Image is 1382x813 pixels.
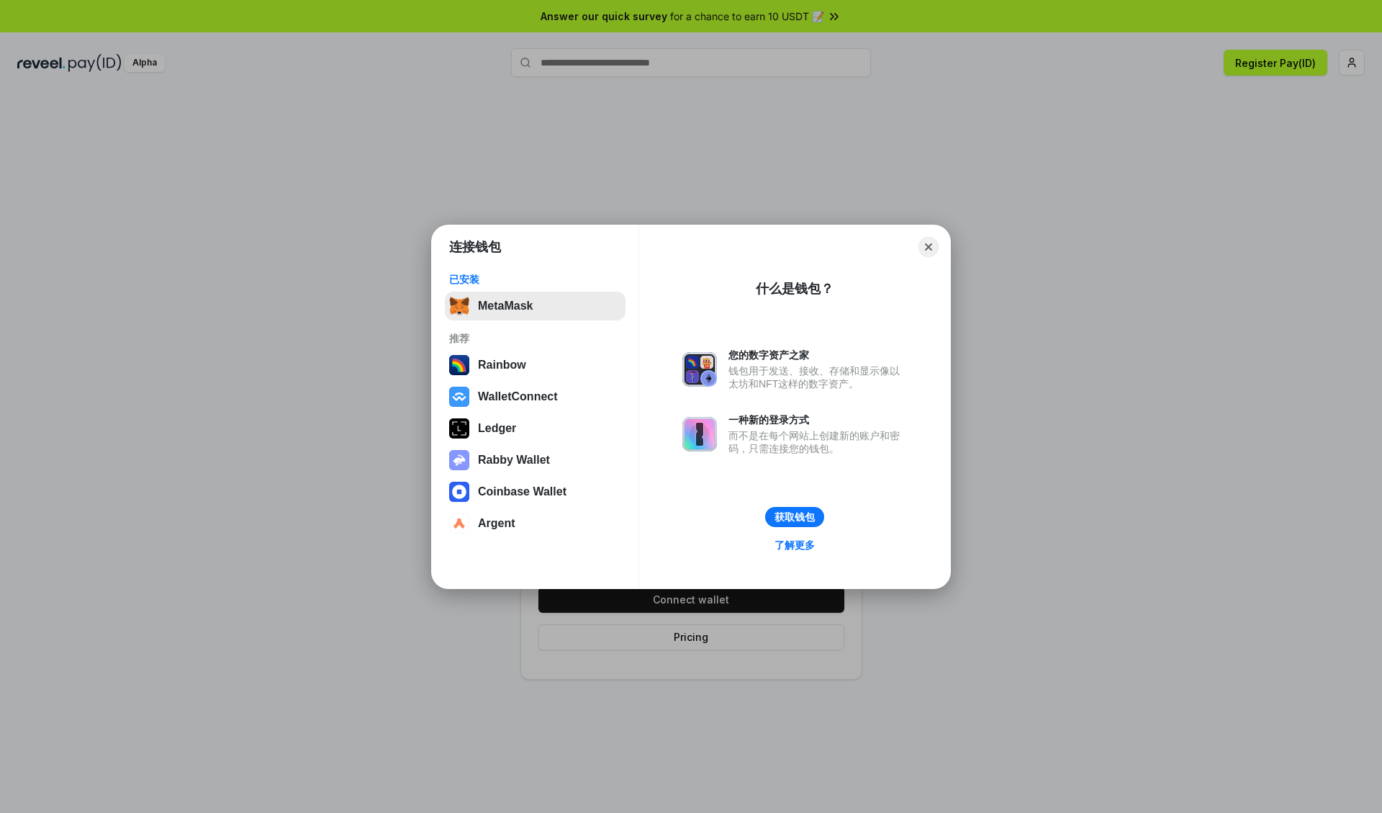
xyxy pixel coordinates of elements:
[478,422,516,435] div: Ledger
[449,296,469,316] img: svg+xml,%3Csvg%20fill%3D%22none%22%20height%3D%2233%22%20viewBox%3D%220%200%2035%2033%22%20width%...
[774,539,815,552] div: 了解更多
[449,387,469,407] img: svg+xml,%3Csvg%20width%3D%2228%22%20height%3D%2228%22%20viewBox%3D%220%200%2028%2028%22%20fill%3D...
[445,509,625,538] button: Argent
[449,450,469,470] img: svg+xml,%3Csvg%20xmlns%3D%22http%3A%2F%2Fwww.w3.org%2F2000%2Fsvg%22%20fill%3D%22none%22%20viewBox...
[756,280,834,297] div: 什么是钱包？
[728,413,907,426] div: 一种新的登录方式
[918,237,939,257] button: Close
[445,351,625,379] button: Rainbow
[728,349,907,361] div: 您的数字资产之家
[478,454,550,467] div: Rabby Wallet
[765,507,824,527] button: 获取钱包
[449,273,621,286] div: 已安装
[449,355,469,375] img: svg+xml,%3Csvg%20width%3D%22120%22%20height%3D%22120%22%20viewBox%3D%220%200%20120%20120%22%20fil...
[449,418,469,439] img: svg+xml,%3Csvg%20xmlns%3D%22http%3A%2F%2Fwww.w3.org%2F2000%2Fsvg%22%20width%3D%2228%22%20height%3...
[445,477,625,506] button: Coinbase Wallet
[478,485,566,498] div: Coinbase Wallet
[445,446,625,475] button: Rabby Wallet
[445,382,625,411] button: WalletConnect
[445,292,625,320] button: MetaMask
[728,429,907,455] div: 而不是在每个网站上创建新的账户和密码，只需连接您的钱包。
[449,482,469,502] img: svg+xml,%3Csvg%20width%3D%2228%22%20height%3D%2228%22%20viewBox%3D%220%200%2028%2028%22%20fill%3D...
[449,332,621,345] div: 推荐
[478,390,558,403] div: WalletConnect
[478,359,526,372] div: Rainbow
[682,417,717,452] img: svg+xml,%3Csvg%20xmlns%3D%22http%3A%2F%2Fwww.w3.org%2F2000%2Fsvg%22%20fill%3D%22none%22%20viewBox...
[478,517,515,530] div: Argent
[682,352,717,387] img: svg+xml,%3Csvg%20xmlns%3D%22http%3A%2F%2Fwww.w3.org%2F2000%2Fsvg%22%20fill%3D%22none%22%20viewBox...
[766,536,823,554] a: 了解更多
[774,511,815,524] div: 获取钱包
[449,513,469,534] img: svg+xml,%3Csvg%20width%3D%2228%22%20height%3D%2228%22%20viewBox%3D%220%200%2028%2028%22%20fill%3D...
[478,300,533,313] div: MetaMask
[445,414,625,443] button: Ledger
[728,364,907,390] div: 钱包用于发送、接收、存储和显示像以太坊和NFT这样的数字资产。
[449,238,501,256] h1: 连接钱包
